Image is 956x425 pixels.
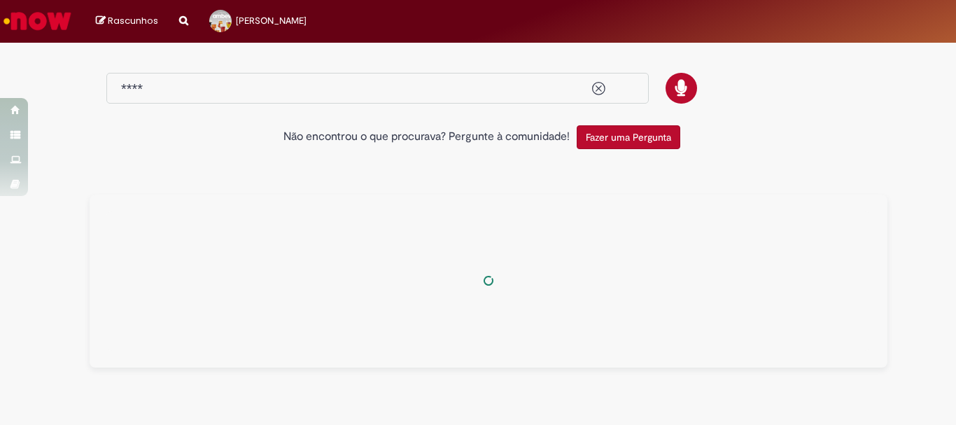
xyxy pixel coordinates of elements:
img: ServiceNow [1,7,73,35]
span: Rascunhos [108,14,158,27]
span: [PERSON_NAME] [236,15,307,27]
div: Tudo [90,195,887,368]
button: Fazer uma Pergunta [577,125,680,149]
a: Rascunhos [96,15,158,28]
h2: Não encontrou o que procurava? Pergunte à comunidade! [283,131,570,144]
